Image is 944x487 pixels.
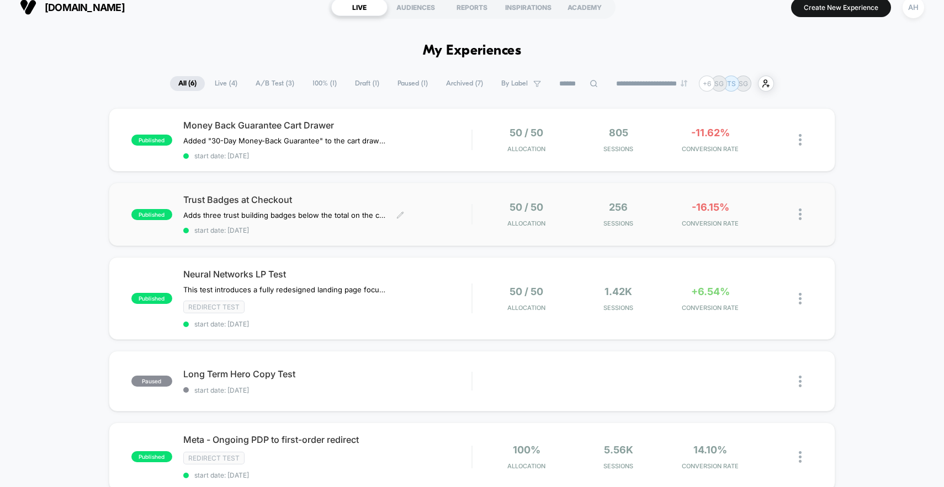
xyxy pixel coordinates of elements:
[183,120,472,131] span: Money Back Guarantee Cart Drawer
[131,376,172,387] span: paused
[183,194,472,205] span: Trust Badges at Checkout
[131,135,172,146] span: published
[183,301,245,313] span: Redirect Test
[681,80,687,87] img: end
[507,304,545,312] span: Allocation
[799,208,802,220] img: close
[304,76,345,91] span: 100% ( 1 )
[183,211,388,220] span: Adds three trust building badges below the total on the checkout page.Isolated to exclude /first-...
[247,76,303,91] span: A/B Test ( 3 )
[799,134,802,146] img: close
[510,286,543,297] span: 50 / 50
[667,304,753,312] span: CONVERSION RATE
[183,152,472,160] span: start date: [DATE]
[423,43,522,59] h1: My Experiences
[667,220,753,227] span: CONVERSION RATE
[183,285,388,294] span: This test introduces a fully redesigned landing page focused on scientific statistics and data-ba...
[575,145,661,153] span: Sessions
[183,434,472,445] span: Meta - Ongoing PDP to first-order redirect
[510,127,543,138] span: 50 / 50
[45,2,125,13] span: [DOMAIN_NAME]
[691,127,730,138] span: -11.62%
[799,376,802,387] img: close
[131,209,172,220] span: published
[714,79,724,88] p: SG
[206,76,246,91] span: Live ( 4 )
[693,444,727,456] span: 14.10%
[667,145,753,153] span: CONVERSION RATE
[604,444,633,456] span: 5.56k
[727,79,736,88] p: TS
[183,136,388,145] span: Added "30-Day Money-Back Guarantee" to the cart drawer below checkout CTAs
[575,220,661,227] span: Sessions
[347,76,388,91] span: Draft ( 1 )
[131,451,172,462] span: published
[183,386,472,394] span: start date: [DATE]
[575,304,661,312] span: Sessions
[609,201,628,213] span: 256
[501,79,528,88] span: By Label
[604,286,632,297] span: 1.42k
[799,293,802,304] img: close
[183,320,472,328] span: start date: [DATE]
[739,79,748,88] p: SG
[799,451,802,463] img: close
[575,462,661,470] span: Sessions
[507,462,545,470] span: Allocation
[183,269,472,280] span: Neural Networks LP Test
[609,127,628,138] span: 805
[183,226,472,234] span: start date: [DATE]
[507,145,545,153] span: Allocation
[507,220,545,227] span: Allocation
[183,452,245,464] span: Redirect Test
[131,293,172,304] span: published
[183,368,472,379] span: Long Term Hero Copy Test
[183,471,472,479] span: start date: [DATE]
[510,201,543,213] span: 50 / 50
[699,76,715,92] div: + 6
[692,201,729,213] span: -16.15%
[389,76,436,91] span: Paused ( 1 )
[667,462,753,470] span: CONVERSION RATE
[513,444,540,456] span: 100%
[438,76,491,91] span: Archived ( 7 )
[170,76,205,91] span: All ( 6 )
[691,286,730,297] span: +6.54%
